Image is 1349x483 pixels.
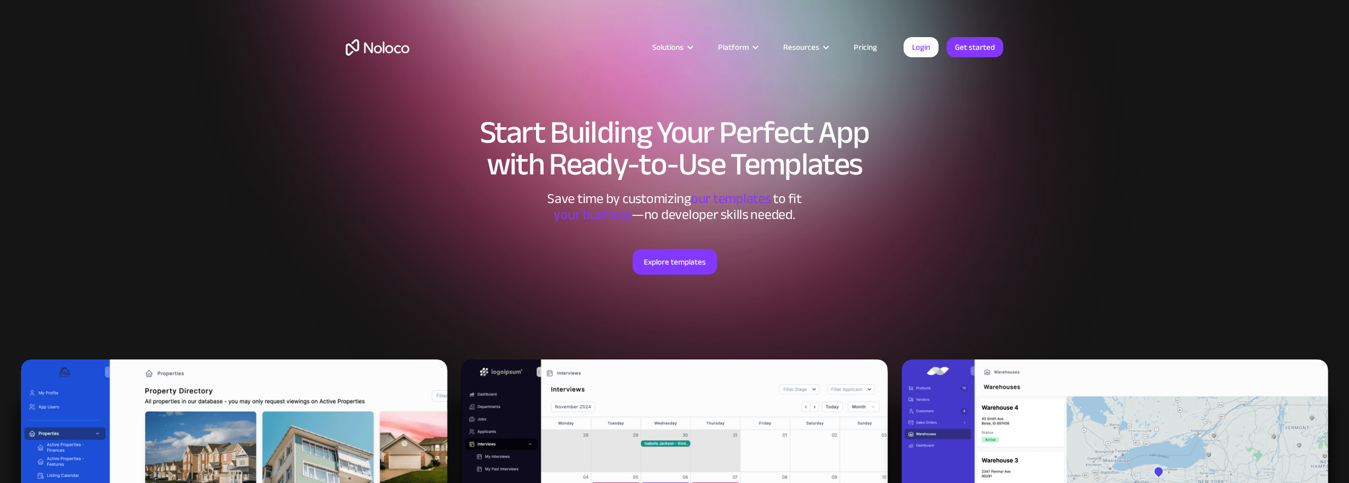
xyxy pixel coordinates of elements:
[346,117,1003,180] h1: Start Building Your Perfect App with Ready-to-Use Templates
[904,37,939,57] a: Login
[633,249,717,275] a: Explore templates
[718,40,749,54] div: Platform
[554,201,632,227] span: your business
[947,37,1003,57] a: Get started
[515,191,834,223] div: Save time by customizing to fit ‍ —no developer skills needed.
[639,40,705,54] div: Solutions
[652,40,684,54] div: Solutions
[840,40,890,54] a: Pricing
[346,39,409,56] a: home
[691,186,771,212] span: our templates
[705,40,770,54] div: Platform
[770,40,840,54] div: Resources
[783,40,819,54] div: Resources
